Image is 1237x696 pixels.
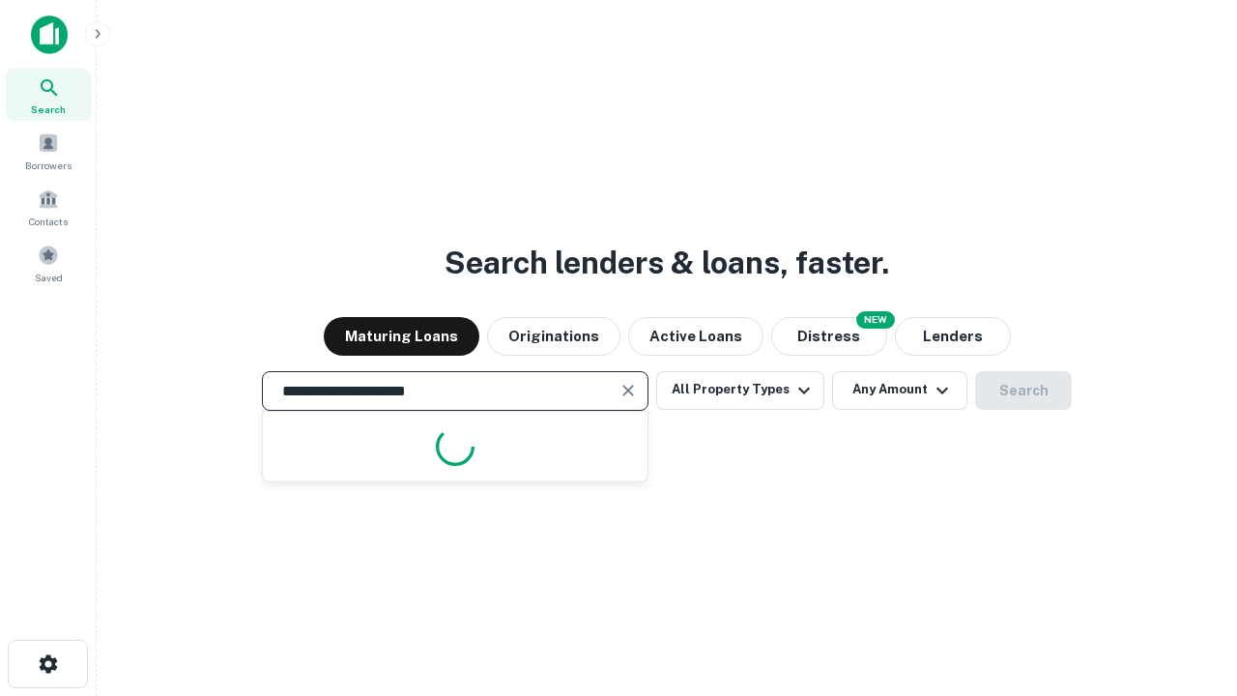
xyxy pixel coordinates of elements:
button: Active Loans [628,317,763,356]
h3: Search lenders & loans, faster. [445,240,889,286]
button: Any Amount [832,371,967,410]
button: Clear [615,377,642,404]
span: Search [31,101,66,117]
a: Borrowers [6,125,91,177]
span: Contacts [29,214,68,229]
button: Originations [487,317,620,356]
a: Contacts [6,181,91,233]
span: Borrowers [25,158,72,173]
a: Search [6,69,91,121]
a: Saved [6,237,91,289]
iframe: Chat Widget [1140,541,1237,634]
img: capitalize-icon.png [31,15,68,54]
span: Saved [35,270,63,285]
button: Maturing Loans [324,317,479,356]
button: Search distressed loans with lien and other non-mortgage details. [771,317,887,356]
button: Lenders [895,317,1011,356]
div: NEW [856,311,895,329]
button: All Property Types [656,371,824,410]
